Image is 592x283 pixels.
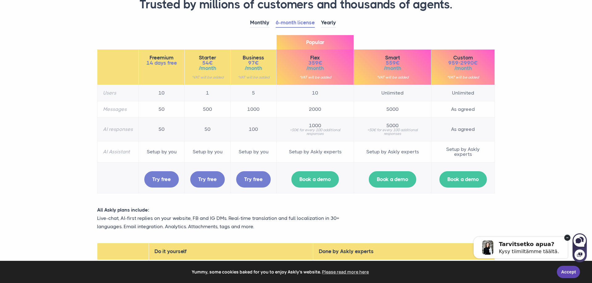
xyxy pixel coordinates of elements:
[185,141,231,162] td: Setup by you
[185,101,231,117] td: 500
[139,117,185,141] td: 50
[354,85,431,101] td: Unlimited
[360,128,425,135] small: +50€ for every 100 additional responses
[431,101,495,117] td: As agreed
[97,214,359,231] p: Live-chat, AI-first replies on your website, FB and IG DMs. Real-time translation and full locali...
[231,141,277,162] td: Setup by you
[250,18,269,28] a: Monthly
[277,101,354,117] td: 2000
[431,85,495,101] td: Unlimited
[437,75,489,79] small: *VAT will be added
[97,141,139,162] th: AI Assistant
[190,171,225,188] a: Try free
[185,85,231,101] td: 1
[97,85,139,101] th: Users
[144,171,179,188] a: Try free
[360,75,425,79] small: *VAT will be added
[144,55,179,60] span: Freemium
[360,60,425,66] span: 559€
[231,85,277,101] td: 5
[360,123,425,128] span: 5000
[236,75,271,79] small: *VAT will be added
[97,101,139,117] th: Messages
[360,55,425,60] span: Smart
[185,117,231,141] td: 50
[277,141,354,162] td: Setup by Askly experts
[139,101,185,117] td: 50
[437,60,489,66] span: 959-2990€
[282,66,348,71] span: /month
[354,141,431,162] td: Setup by Askly experts
[282,60,348,66] span: 359€
[231,101,277,117] td: 1000
[369,171,416,188] a: Book a demo
[149,243,313,260] th: Do it yourself
[277,35,354,50] span: Popular
[231,117,277,141] td: 100
[190,75,225,79] small: *VAT will be added
[461,225,587,263] iframe: Askly chat
[437,127,489,132] span: As agreed
[236,171,271,188] a: Try free
[354,101,431,117] td: 5000
[360,66,425,71] span: /month
[97,117,139,141] th: AI responses
[276,18,315,28] a: 6-month license
[236,60,271,66] span: 97€
[321,18,336,28] a: Yearly
[321,267,370,277] a: learn more about cookies
[282,55,348,60] span: Flex
[557,266,580,278] a: Accept
[282,75,348,79] small: *VAT will be added
[139,85,185,101] td: 10
[144,60,179,66] span: 14 days free
[431,141,495,162] td: Setup by Askly experts
[277,85,354,101] td: 10
[437,55,489,60] span: Custom
[9,267,553,277] span: Yummy, some cookies baked for you to enjoy Askly's website.
[190,55,225,60] span: Starter
[291,171,339,188] a: Book a demo
[282,123,348,128] span: 1000
[282,128,348,135] small: +50€ for every 100 additional responses
[313,260,495,277] td: Askly team
[313,243,495,260] th: Done by Askly experts
[437,66,489,71] span: /month
[439,171,487,188] a: Book a demo
[149,260,313,277] td: You
[97,260,149,277] th: Who sets up?
[236,55,271,60] span: Business
[236,66,271,71] span: /month
[139,141,185,162] td: Setup by you
[190,60,225,66] span: 54€
[190,66,225,71] span: /month
[97,207,149,213] strong: All Askly plans include:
